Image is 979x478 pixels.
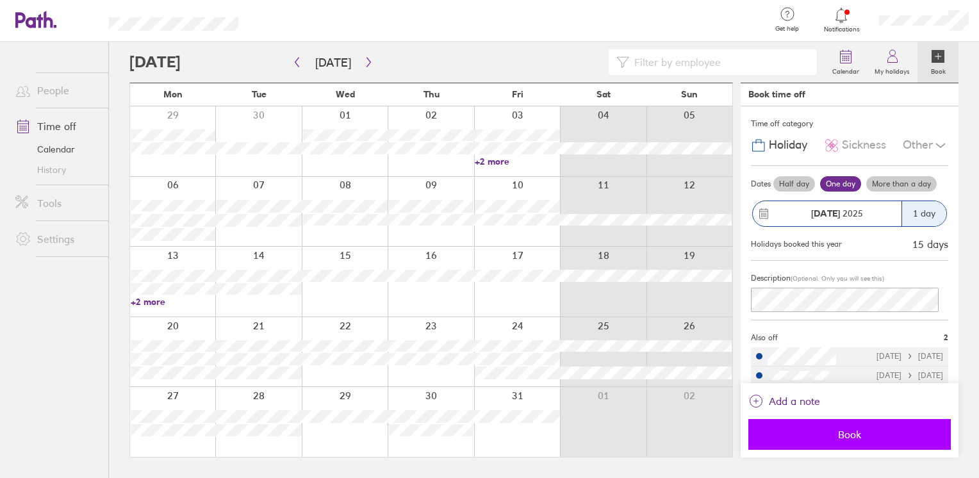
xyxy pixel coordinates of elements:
[923,64,953,76] label: Book
[867,42,917,83] a: My holidays
[811,208,863,218] span: 2025
[131,296,215,308] a: +2 more
[751,273,791,283] span: Description
[163,89,183,99] span: Mon
[5,190,108,216] a: Tools
[5,78,108,103] a: People
[876,352,943,361] div: [DATE] [DATE]
[748,419,951,450] button: Book
[751,194,948,233] button: [DATE] 20251 day
[821,26,862,33] span: Notifications
[866,176,937,192] label: More than a day
[629,50,810,74] input: Filter by employee
[751,114,948,133] div: Time off category
[751,333,778,342] span: Also off
[757,429,942,440] span: Book
[842,138,886,152] span: Sickness
[791,274,884,283] span: (Optional. Only you will see this)
[912,238,948,250] div: 15 days
[751,240,842,249] div: Holidays booked this year
[867,64,917,76] label: My holidays
[811,208,840,219] strong: [DATE]
[944,333,948,342] span: 2
[596,89,611,99] span: Sat
[5,160,108,180] a: History
[748,89,805,99] div: Book time off
[512,89,523,99] span: Fri
[769,391,820,411] span: Add a note
[336,89,355,99] span: Wed
[769,138,807,152] span: Holiday
[825,42,867,83] a: Calendar
[252,89,267,99] span: Tue
[876,371,943,380] div: [DATE] [DATE]
[5,226,108,252] a: Settings
[825,64,867,76] label: Calendar
[903,133,948,158] div: Other
[305,52,361,73] button: [DATE]
[901,201,946,226] div: 1 day
[424,89,440,99] span: Thu
[766,25,808,33] span: Get help
[917,42,958,83] a: Book
[5,139,108,160] a: Calendar
[748,391,820,411] button: Add a note
[821,6,862,33] a: Notifications
[475,156,559,167] a: +2 more
[751,179,771,188] span: Dates
[820,176,861,192] label: One day
[5,113,108,139] a: Time off
[773,176,815,192] label: Half day
[681,89,698,99] span: Sun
